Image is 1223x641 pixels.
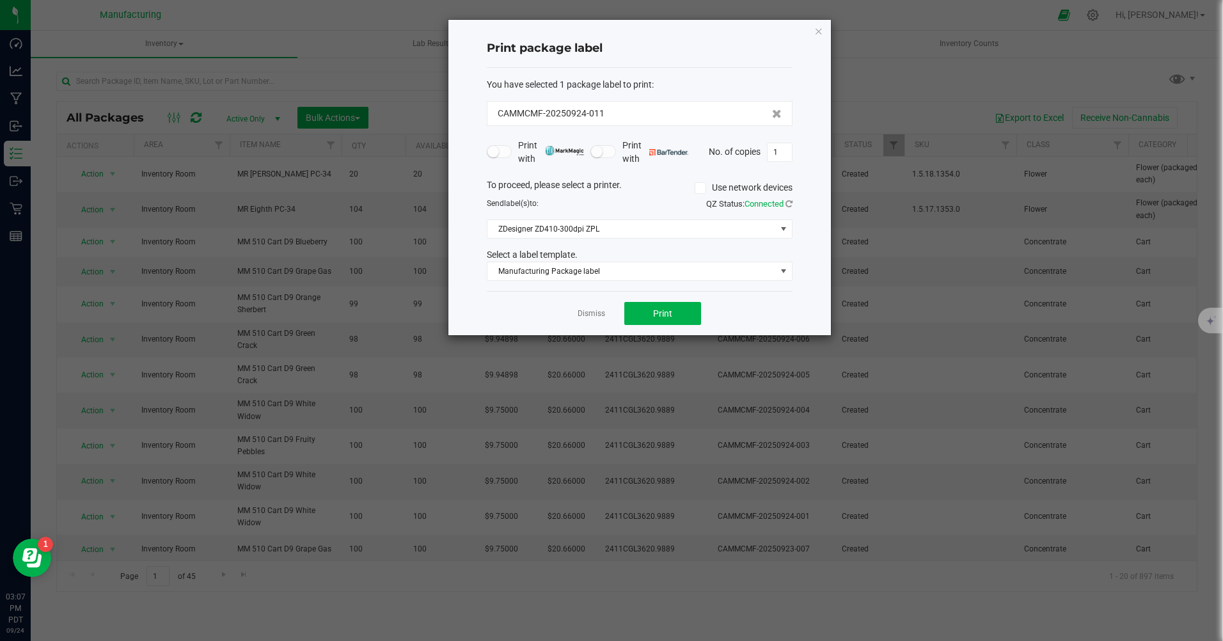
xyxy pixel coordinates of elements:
[653,308,672,319] span: Print
[545,146,584,155] img: mark_magic_cybra.png
[477,248,802,262] div: Select a label template.
[38,537,53,552] iframe: Resource center unread badge
[487,78,793,91] div: :
[518,139,584,166] span: Print with
[477,178,802,198] div: To proceed, please select a printer.
[487,199,539,208] span: Send to:
[13,539,51,577] iframe: Resource center
[706,199,793,209] span: QZ Status:
[498,107,604,120] span: CAMMCMF-20250924-011
[487,220,776,238] span: ZDesigner ZD410-300dpi ZPL
[695,181,793,194] label: Use network devices
[504,199,530,208] span: label(s)
[622,139,688,166] span: Print with
[649,149,688,155] img: bartender.png
[487,79,652,90] span: You have selected 1 package label to print
[745,199,784,209] span: Connected
[709,146,761,156] span: No. of copies
[487,40,793,57] h4: Print package label
[578,308,605,319] a: Dismiss
[624,302,701,325] button: Print
[487,262,776,280] span: Manufacturing Package label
